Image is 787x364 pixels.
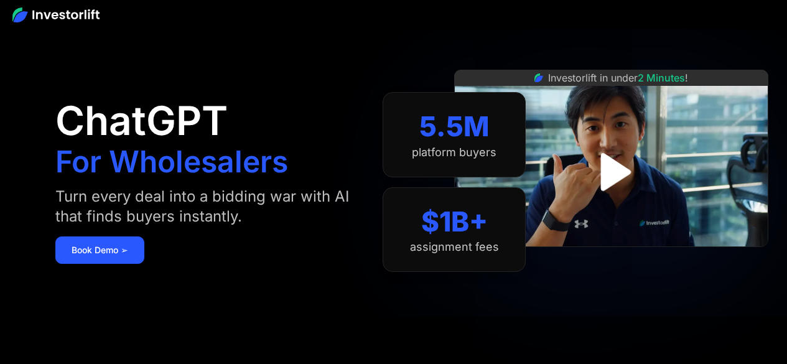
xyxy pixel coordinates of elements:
div: $1B+ [421,205,488,238]
div: Investorlift in under ! [548,70,688,85]
a: Book Demo ➢ [55,236,144,264]
iframe: Customer reviews powered by Trustpilot [518,253,705,268]
div: assignment fees [410,240,499,254]
div: Turn every deal into a bidding war with AI that finds buyers instantly. [55,187,358,226]
h1: ChatGPT [55,101,228,141]
div: 5.5M [419,110,490,143]
div: platform buyers [412,146,496,159]
a: open lightbox [584,144,639,200]
span: 2 Minutes [638,72,685,84]
h1: For Wholesalers [55,147,288,177]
